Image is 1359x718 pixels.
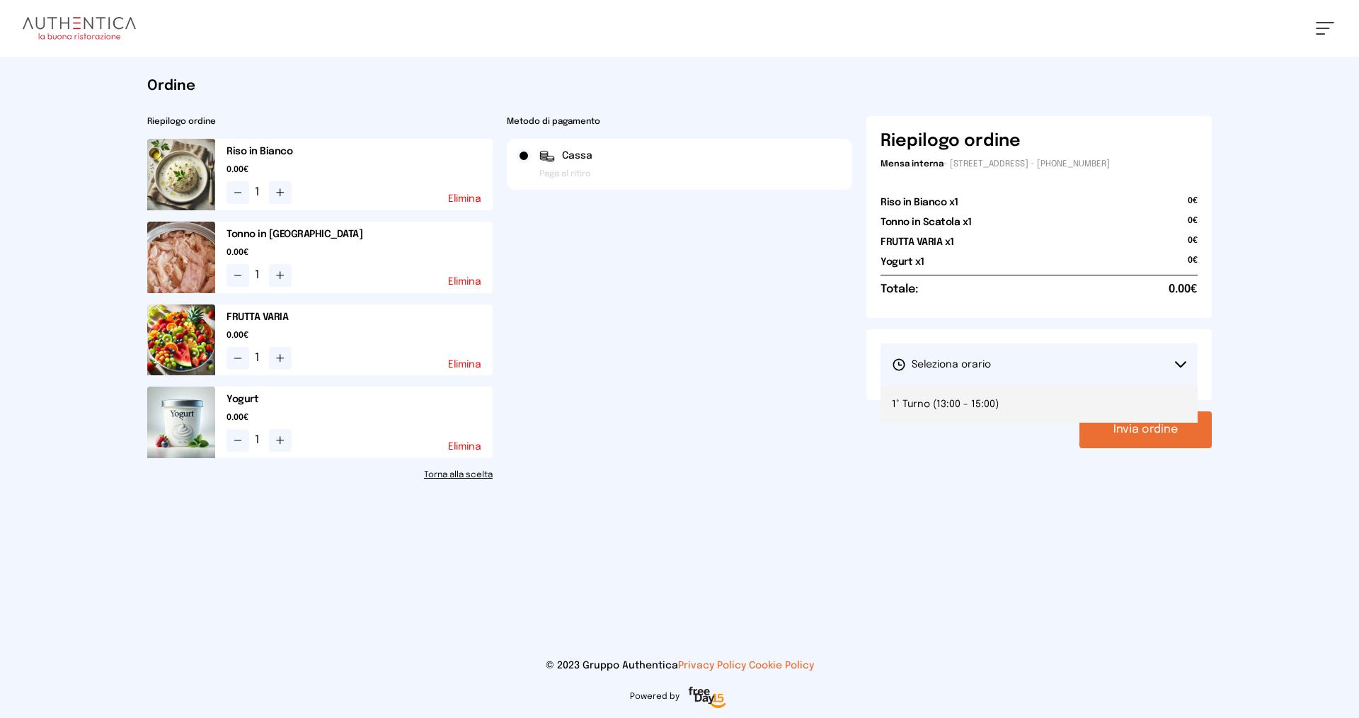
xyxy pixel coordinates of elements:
[892,358,991,372] span: Seleziona orario
[1079,411,1212,448] button: Invia ordine
[749,661,814,671] a: Cookie Policy
[881,343,1198,386] button: Seleziona orario
[892,397,999,411] span: 1° Turno (13:00 - 15:00)
[630,691,679,702] span: Powered by
[23,659,1336,673] p: © 2023 Gruppo Authentica
[678,661,746,671] a: Privacy Policy
[685,684,730,712] img: logo-freeday.3e08031.png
